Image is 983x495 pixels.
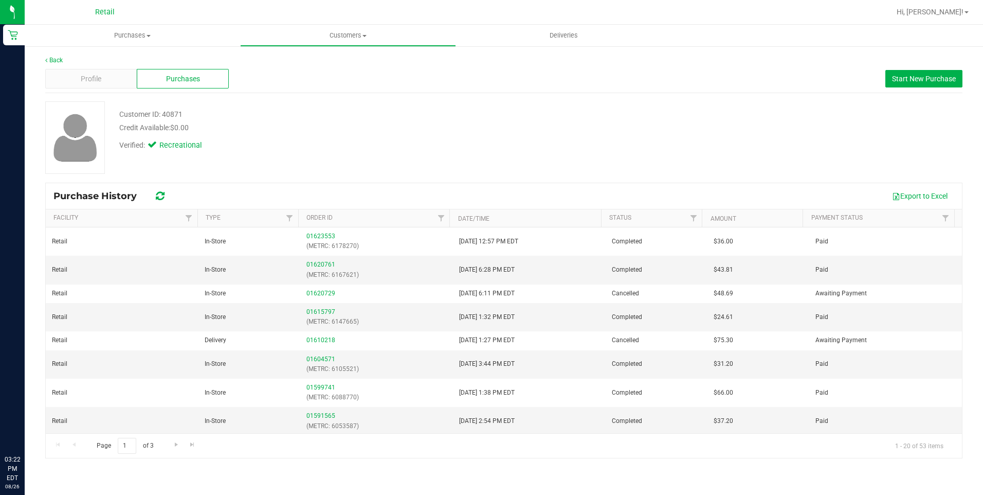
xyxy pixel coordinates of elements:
span: Retail [95,8,115,16]
span: $43.81 [714,265,733,275]
span: Retail [52,265,67,275]
span: $31.20 [714,359,733,369]
p: (METRC: 6167621) [306,270,447,280]
a: Go to the last page [185,438,200,452]
span: Purchases [25,31,240,40]
p: (METRC: 6105521) [306,364,447,374]
a: Filter [180,209,197,227]
a: Amount [711,215,736,222]
span: Paid [815,312,828,322]
span: Cancelled [612,335,639,345]
span: [DATE] 6:11 PM EDT [459,289,515,298]
span: In-Store [205,416,226,426]
span: Start New Purchase [892,75,956,83]
span: In-Store [205,388,226,398]
span: Profile [81,74,101,84]
a: 01604571 [306,356,335,363]
img: user-icon.png [48,111,102,164]
a: Type [206,214,221,221]
span: $36.00 [714,237,733,246]
a: Payment Status [811,214,863,221]
span: Hi, [PERSON_NAME]! [897,8,963,16]
p: 08/26 [5,483,20,490]
span: Delivery [205,335,226,345]
span: Completed [612,416,642,426]
a: 01591565 [306,412,335,419]
a: Purchases [25,25,240,46]
div: Verified: [119,140,201,151]
span: Page of 3 [88,438,162,454]
span: [DATE] 1:32 PM EDT [459,312,515,322]
span: Retail [52,416,67,426]
a: 01615797 [306,308,335,315]
a: 01620729 [306,290,335,297]
span: Completed [612,388,642,398]
p: 03:22 PM EDT [5,455,20,483]
a: Facility [53,214,78,221]
span: [DATE] 6:28 PM EDT [459,265,515,275]
span: Paid [815,416,828,426]
span: Purchase History [53,190,147,202]
span: Paid [815,388,828,398]
span: Completed [612,265,642,275]
a: Order ID [306,214,333,221]
span: [DATE] 1:27 PM EDT [459,335,515,345]
a: Filter [432,209,449,227]
span: In-Store [205,289,226,298]
input: 1 [118,438,136,454]
span: Paid [815,265,828,275]
span: In-Store [205,237,226,246]
span: Customers [241,31,455,40]
p: (METRC: 6053587) [306,421,447,431]
span: Recreational [159,140,201,151]
span: [DATE] 2:54 PM EDT [459,416,515,426]
span: $24.61 [714,312,733,322]
iframe: Resource center [10,413,41,444]
div: Customer ID: 40871 [119,109,183,120]
a: Date/Time [458,215,489,222]
a: 01599741 [306,384,335,391]
a: 01620761 [306,261,335,268]
span: $0.00 [170,123,189,132]
span: $66.00 [714,388,733,398]
a: Deliveries [456,25,671,46]
span: Retail [52,289,67,298]
a: Back [45,57,63,64]
span: [DATE] 3:44 PM EDT [459,359,515,369]
a: Go to the next page [169,438,184,452]
span: Paid [815,359,828,369]
span: Completed [612,312,642,322]
span: Cancelled [612,289,639,298]
a: Filter [685,209,702,227]
a: Customers [240,25,456,46]
p: (METRC: 6178270) [306,241,447,251]
span: [DATE] 12:57 PM EDT [459,237,518,246]
span: Retail [52,359,67,369]
span: In-Store [205,359,226,369]
span: $75.30 [714,335,733,345]
span: $37.20 [714,416,733,426]
a: Filter [937,209,954,227]
span: Paid [815,237,828,246]
span: [DATE] 1:38 PM EDT [459,388,515,398]
a: 01610218 [306,337,335,344]
span: $48.69 [714,289,733,298]
span: In-Store [205,312,226,322]
span: Retail [52,388,67,398]
div: Credit Available: [119,122,570,133]
span: Completed [612,237,642,246]
span: Awaiting Payment [815,335,867,345]
span: Completed [612,359,642,369]
span: Awaiting Payment [815,289,867,298]
span: Retail [52,237,67,246]
span: 1 - 20 of 53 items [887,438,952,453]
a: Status [609,214,631,221]
span: Deliveries [536,31,592,40]
span: Retail [52,335,67,345]
span: Retail [52,312,67,322]
a: 01623553 [306,233,335,240]
button: Start New Purchase [885,70,962,87]
span: In-Store [205,265,226,275]
button: Export to Excel [885,187,954,205]
inline-svg: Retail [8,30,18,40]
